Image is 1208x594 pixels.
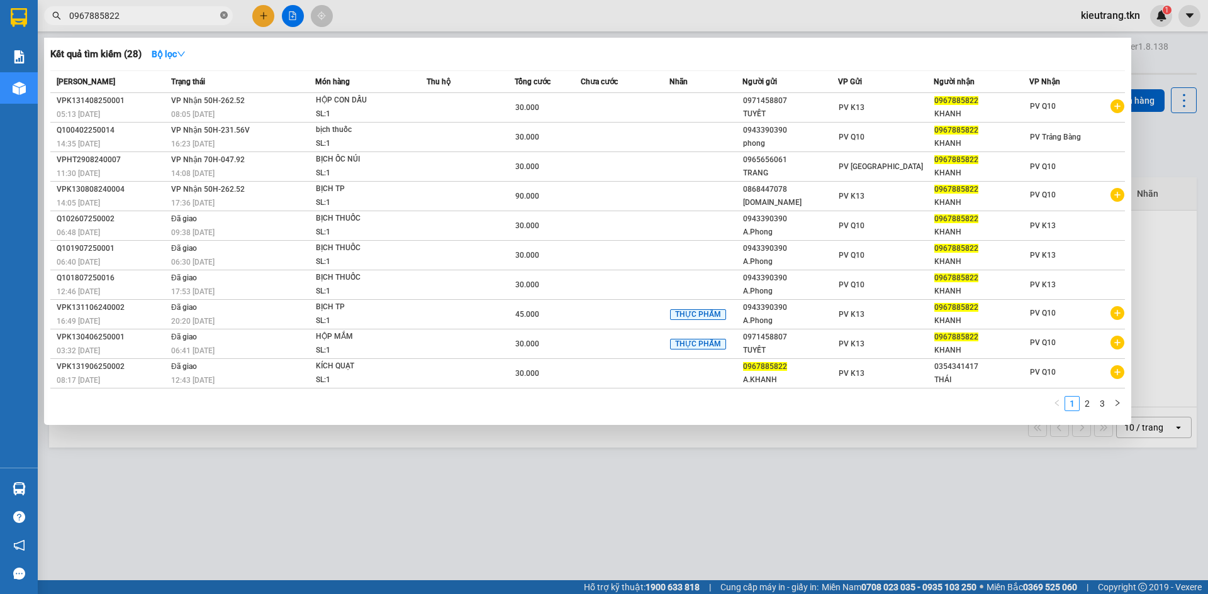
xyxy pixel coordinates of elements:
div: BỊCH THUỐC [316,271,410,285]
span: PV Q10 [839,133,864,141]
span: 16:23 [DATE] [171,140,215,148]
div: 0971458807 [743,331,837,344]
span: PV Q10 [1030,102,1056,111]
div: A.Phong [743,226,837,239]
span: Đã giao [171,244,197,253]
span: PV K13 [1030,251,1056,260]
span: PV Q10 [1030,162,1056,171]
span: 30.000 [515,251,539,260]
span: Đã giao [171,333,197,341]
span: 30.000 [515,133,539,141]
span: 06:41 [DATE] [171,346,215,355]
span: 16:49 [DATE] [57,317,100,326]
div: SL: 1 [316,167,410,180]
span: PV Trảng Bàng [1030,133,1081,141]
div: BỊCH THUỐC [316,212,410,226]
span: question-circle [13,511,25,523]
div: HỘP CON DẤU [316,94,410,107]
span: Thu hộ [427,77,450,86]
div: SL: 1 [316,255,410,269]
a: 3 [1095,397,1109,410]
span: PV K13 [839,103,864,112]
div: A.Phong [743,314,837,327]
span: plus-circle [1110,99,1124,113]
span: 0967885822 [934,126,978,135]
div: SL: 1 [316,314,410,328]
span: Đã giao [171,303,197,312]
div: 0943390390 [743,301,837,314]
span: 17:53 [DATE] [171,287,215,296]
div: A.Phong [743,255,837,268]
div: 0965656061 [743,153,837,167]
span: 03:32 [DATE] [57,346,100,355]
span: PV Q10 [1030,190,1056,199]
div: 0943390390 [743,212,837,226]
span: THỰC PHẨM [670,309,726,321]
div: KHANH [934,255,1029,268]
span: 05:13 [DATE] [57,110,100,119]
span: notification [13,539,25,551]
span: plus-circle [1110,365,1124,379]
span: VP Nhận 50H-231.56V [171,126,250,135]
span: Đã giao [171,273,197,282]
div: BỊCH THUỐC [316,241,410,255]
div: 0943390390 [743,272,837,285]
h3: Kết quả tìm kiếm ( 28 ) [50,48,142,61]
span: Tổng cước [515,77,551,86]
div: SL: 1 [316,344,410,358]
div: KÍCH QUẠT [316,360,410,373]
div: THÁI [934,373,1029,387]
span: 08:05 [DATE] [171,110,215,119]
span: Người gửi [742,77,777,86]
div: KHANH [934,226,1029,239]
span: VP Nhận 70H-047.92 [171,155,245,164]
div: KHANH [934,107,1029,121]
span: plus-circle [1110,336,1124,349]
div: Q101807250016 [57,272,167,285]
li: 1 [1065,396,1080,411]
span: THỰC PHẨM [670,339,726,350]
div: BỊCH TP [316,182,410,196]
span: 09:38 [DATE] [171,228,215,237]
span: 12:43 [DATE] [171,376,215,385]
div: VPK131906250002 [57,360,167,373]
div: SL: 1 [316,196,410,210]
span: PV K13 [1030,280,1056,289]
span: 12:46 [DATE] [57,287,100,296]
div: HỘP MẮM [316,330,410,344]
span: 0967885822 [934,333,978,341]
span: 30.000 [515,162,539,171]
div: Q102607250002 [57,212,167,226]
div: SL: 1 [316,373,410,387]
input: Tìm tên, số ĐT hoặc mã đơn [69,9,218,23]
div: KHANH [934,344,1029,357]
img: solution-icon [13,50,26,63]
span: PV K13 [839,192,864,201]
span: Nhãn [669,77,688,86]
div: 0354341417 [934,360,1029,373]
span: down [177,50,186,58]
span: PV Q10 [839,221,864,230]
div: 0971458807 [743,94,837,107]
strong: Bộ lọc [152,49,186,59]
span: PV K13 [839,339,864,348]
button: Bộ lọcdown [142,44,196,64]
div: TUYẾT [743,107,837,121]
span: PV K13 [1030,221,1056,230]
div: BỊCH ỐC NÚI [316,153,410,167]
span: Đã giao [171,362,197,371]
span: 0967885822 [934,214,978,223]
span: 08:17 [DATE] [57,376,100,385]
span: 0967885822 [743,362,787,371]
div: KHANH [934,285,1029,298]
span: Chưa cước [581,77,618,86]
span: 14:35 [DATE] [57,140,100,148]
span: 30.000 [515,280,539,289]
img: logo-vxr [11,8,27,27]
button: right [1110,396,1125,411]
span: 06:48 [DATE] [57,228,100,237]
span: plus-circle [1110,188,1124,202]
div: SL: 1 [316,226,410,239]
li: 3 [1095,396,1110,411]
li: Next Page [1110,396,1125,411]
